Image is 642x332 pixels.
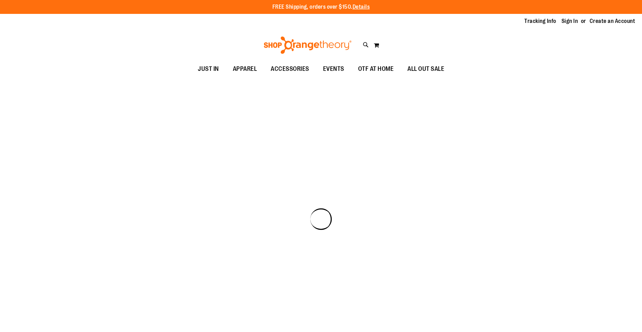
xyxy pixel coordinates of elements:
span: EVENTS [323,61,344,77]
span: ALL OUT SALE [407,61,444,77]
a: Details [353,4,370,10]
span: JUST IN [198,61,219,77]
span: APPAREL [233,61,257,77]
img: Shop Orangetheory [263,36,353,54]
a: EVENTS [316,61,351,77]
a: JUST IN [191,61,226,77]
span: OTF AT HOME [358,61,394,77]
a: ACCESSORIES [264,61,316,77]
a: APPAREL [226,61,264,77]
p: FREE Shipping, orders over $150. [272,3,370,11]
a: Create an Account [590,17,635,25]
a: Tracking Info [524,17,556,25]
a: ALL OUT SALE [400,61,451,77]
a: OTF AT HOME [351,61,401,77]
span: ACCESSORIES [271,61,309,77]
a: Sign In [561,17,578,25]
